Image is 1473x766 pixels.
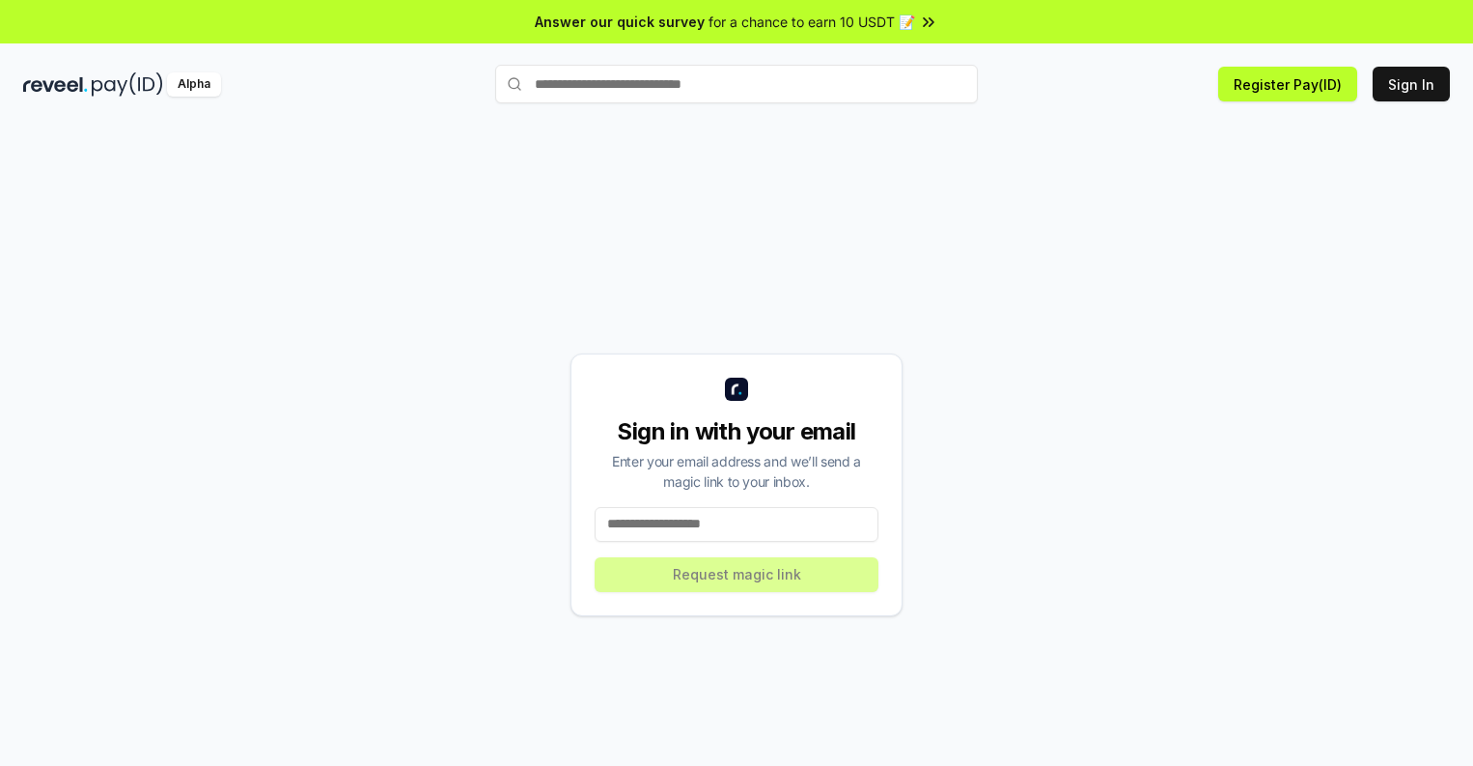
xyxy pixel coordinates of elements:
button: Sign In [1373,67,1450,101]
div: Alpha [167,72,221,97]
span: for a chance to earn 10 USDT 📝 [709,12,915,32]
img: logo_small [725,378,748,401]
span: Answer our quick survey [535,12,705,32]
img: reveel_dark [23,72,88,97]
div: Enter your email address and we’ll send a magic link to your inbox. [595,451,878,492]
img: pay_id [92,72,163,97]
button: Register Pay(ID) [1218,67,1357,101]
div: Sign in with your email [595,416,878,447]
